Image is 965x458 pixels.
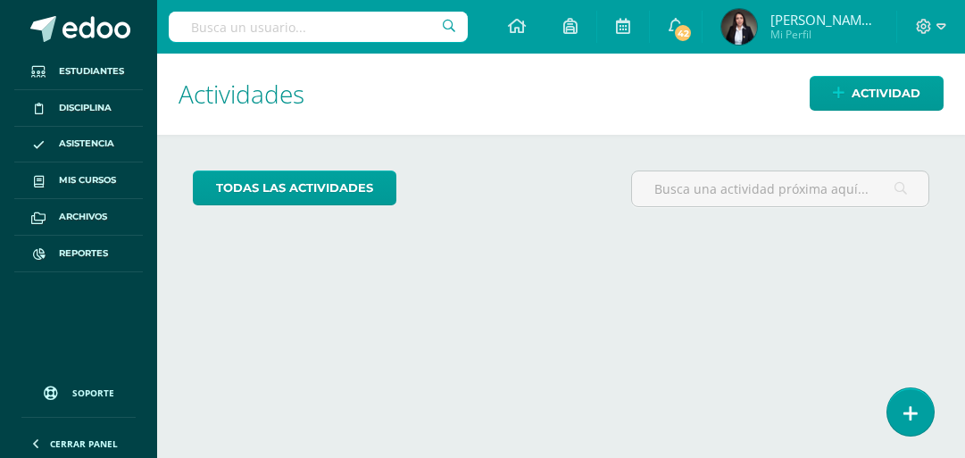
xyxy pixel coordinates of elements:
span: Disciplina [59,101,112,115]
input: Busca un usuario... [169,12,468,42]
span: Actividad [852,77,920,110]
a: Soporte [21,369,136,412]
span: Archivos [59,210,107,224]
span: Mi Perfil [770,27,878,42]
span: Soporte [72,387,114,399]
img: 36d3f19f2177b684c7a871307defe0e1.png [721,9,757,45]
a: Actividad [810,76,944,111]
span: Mis cursos [59,173,116,187]
span: Estudiantes [59,64,124,79]
a: Archivos [14,199,143,236]
a: Disciplina [14,90,143,127]
input: Busca una actividad próxima aquí... [632,171,928,206]
a: Reportes [14,236,143,272]
span: 42 [673,23,693,43]
a: Estudiantes [14,54,143,90]
span: Asistencia [59,137,114,151]
a: todas las Actividades [193,171,396,205]
span: Cerrar panel [50,437,118,450]
span: Reportes [59,246,108,261]
span: [PERSON_NAME][DATE] [770,11,878,29]
a: Asistencia [14,127,143,163]
h1: Actividades [179,54,944,135]
a: Mis cursos [14,162,143,199]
